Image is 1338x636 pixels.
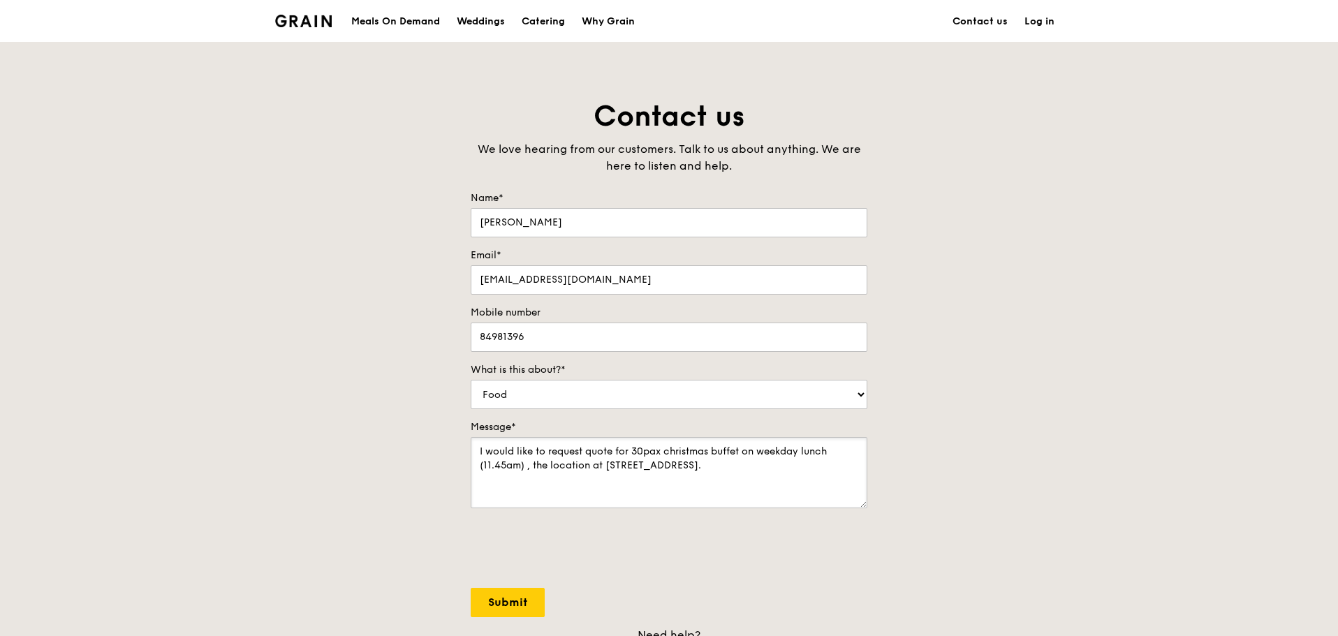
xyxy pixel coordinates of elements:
div: Weddings [457,1,505,43]
a: Weddings [448,1,513,43]
label: Email* [471,249,867,262]
a: Why Grain [573,1,643,43]
label: Name* [471,191,867,205]
h1: Contact us [471,98,867,135]
a: Log in [1016,1,1063,43]
img: Grain [275,15,332,27]
div: Meals On Demand [351,1,440,43]
label: Mobile number [471,306,867,320]
a: Catering [513,1,573,43]
a: Contact us [944,1,1016,43]
label: Message* [471,420,867,434]
input: Submit [471,588,545,617]
div: Why Grain [582,1,635,43]
div: Catering [522,1,565,43]
label: What is this about?* [471,363,867,377]
iframe: reCAPTCHA [471,522,683,577]
div: We love hearing from our customers. Talk to us about anything. We are here to listen and help. [471,141,867,175]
